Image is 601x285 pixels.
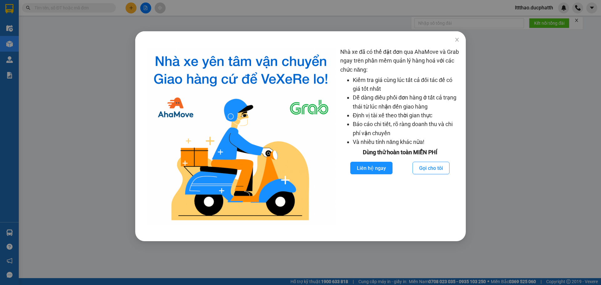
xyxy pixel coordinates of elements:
button: Close [448,31,466,49]
span: Gọi cho tôi [419,164,443,172]
li: Và nhiều tính năng khác nữa! [353,138,460,146]
span: close [455,37,460,42]
img: logo [146,48,335,226]
div: Nhà xe đã có thể đặt đơn qua AhaMove và Grab ngay trên phần mềm quản lý hàng hoá với các chức năng: [340,48,460,226]
li: Dễ dàng điều phối đơn hàng ở tất cả trạng thái từ lúc nhận đến giao hàng [353,93,460,111]
li: Kiểm tra giá cùng lúc tất cả đối tác để có giá tốt nhất [353,76,460,94]
div: Dùng thử hoàn toàn MIỄN PHÍ [340,148,460,157]
li: Định vị tài xế theo thời gian thực [353,111,460,120]
button: Liên hệ ngay [350,162,393,174]
span: Liên hệ ngay [357,164,386,172]
li: Báo cáo chi tiết, rõ ràng doanh thu và chi phí vận chuyển [353,120,460,138]
button: Gọi cho tôi [413,162,449,174]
